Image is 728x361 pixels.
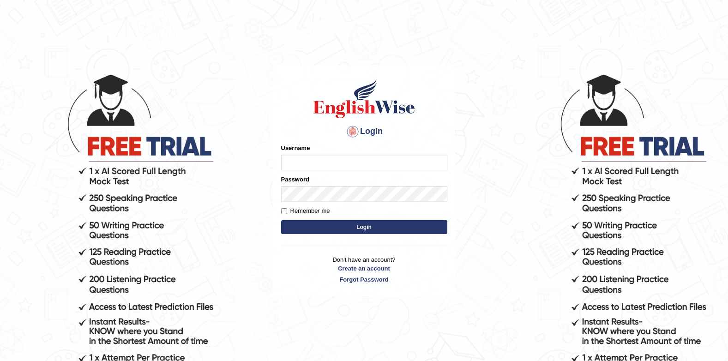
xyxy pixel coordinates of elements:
[281,220,447,234] button: Login
[281,275,447,284] a: Forgot Password
[281,206,330,216] label: Remember me
[281,255,447,284] p: Don't have an account?
[281,124,447,139] h4: Login
[312,78,417,120] img: Logo of English Wise sign in for intelligent practice with AI
[281,264,447,273] a: Create an account
[281,144,310,152] label: Username
[281,208,287,214] input: Remember me
[281,175,309,184] label: Password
